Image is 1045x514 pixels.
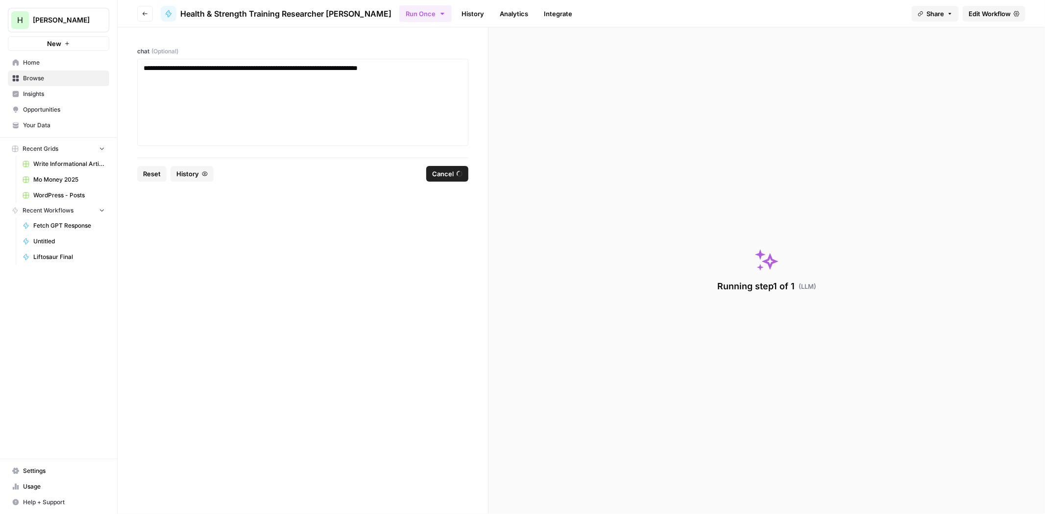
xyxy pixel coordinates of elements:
a: Untitled [18,234,109,249]
a: Usage [8,479,109,494]
button: Share [912,6,959,22]
button: Recent Grids [8,141,109,156]
span: History [176,169,199,179]
span: Home [23,58,105,67]
label: chat [137,47,468,56]
span: Usage [23,482,105,491]
span: Reset [143,169,161,179]
div: Running step 1 of 1 [717,280,816,293]
span: Liftosaur Final [33,253,105,261]
span: Help + Support [23,498,105,507]
a: History [456,6,490,22]
a: Settings [8,463,109,479]
span: Cancel [432,169,454,179]
a: Write Informational Article [18,156,109,172]
a: Health & Strength Training Researcher [PERSON_NAME] [161,6,391,22]
span: Edit Workflow [969,9,1011,19]
button: Recent Workflows [8,203,109,218]
a: Analytics [494,6,534,22]
button: Cancel [426,166,468,182]
a: Your Data [8,117,109,133]
a: Home [8,55,109,70]
span: ( LLM ) [799,281,816,291]
span: Mo Money 2025 [33,175,105,184]
span: Health & Strength Training Researcher [PERSON_NAME] [180,8,391,20]
span: Recent Grids [23,144,58,153]
span: H [17,14,23,26]
button: History [170,166,214,182]
a: Insights [8,86,109,102]
span: Opportunities [23,105,105,114]
span: Settings [23,467,105,475]
button: Reset [137,166,167,182]
span: Fetch GPT Response [33,221,105,230]
span: Untitled [33,237,105,246]
a: Browse [8,70,109,86]
span: Insights [23,90,105,98]
span: New [47,39,61,48]
button: Help + Support [8,494,109,510]
button: Run Once [399,5,452,22]
span: Your Data [23,121,105,130]
a: WordPress - Posts [18,187,109,203]
a: Integrate [538,6,578,22]
a: Fetch GPT Response [18,218,109,234]
a: Edit Workflow [963,6,1025,22]
span: Write Informational Article [33,160,105,168]
span: (Optional) [151,47,178,56]
button: New [8,36,109,51]
a: Mo Money 2025 [18,172,109,187]
a: Opportunities [8,102,109,117]
span: [PERSON_NAME] [33,15,92,25]
span: Browse [23,74,105,83]
span: Recent Workflows [23,206,73,215]
a: Liftosaur Final [18,249,109,265]
span: Share [926,9,944,19]
span: WordPress - Posts [33,191,105,200]
button: Workspace: Hasbrook [8,8,109,32]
